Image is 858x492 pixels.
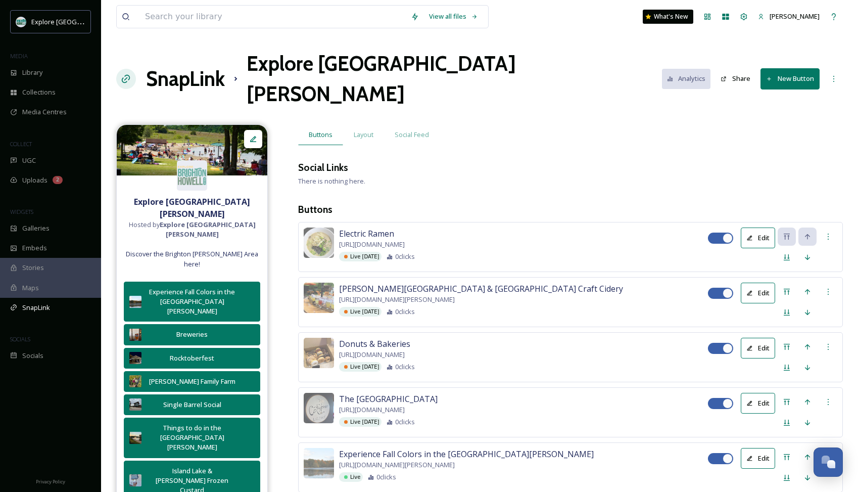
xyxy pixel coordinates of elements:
[643,10,693,24] a: What's New
[22,87,56,97] span: Collections
[716,69,755,88] button: Share
[124,418,260,458] button: Things to do in the [GEOGRAPHIC_DATA][PERSON_NAME]
[304,283,334,313] img: 1fe67a90-4096-424f-8163-bf6269e74564.jpg
[22,156,36,165] span: UGC
[122,220,262,239] span: Hosted by
[10,52,28,60] span: MEDIA
[122,249,262,269] span: Discover the Brighton [PERSON_NAME] Area here!
[395,417,415,427] span: 0 clicks
[129,398,141,411] img: 0ce3ca00-41c8-4c22-bde9-ad80b3f25e7d.jpg
[22,223,50,233] span: Galleries
[339,393,438,405] span: The [GEOGRAPHIC_DATA]
[298,160,348,175] h3: Social Links
[395,130,429,140] span: Social Feed
[339,338,410,350] span: Donuts & Bakeries
[662,69,711,88] button: Analytics
[160,220,256,239] strong: Explore [GEOGRAPHIC_DATA][PERSON_NAME]
[753,7,825,26] a: [PERSON_NAME]
[129,329,141,341] img: 56c3139f-2858-448c-943f-b91092f4ca07.jpg
[339,252,382,261] div: Live [DATE]
[36,478,65,485] span: Privacy Policy
[117,125,267,175] img: cb6c9135-67c4-4434-a57e-82c280aac642.jpg
[339,362,382,372] div: Live [DATE]
[741,338,775,359] button: Edit
[140,6,406,28] input: Search your library
[129,352,141,364] img: 9a7bc203-6e44-449e-b2c2-01f226ec378d.jpg
[177,160,207,191] img: 67e7af72-b6c8-455a-acf8-98e6fe1b68aa.avif
[339,307,382,317] div: Live [DATE]
[741,448,775,469] button: Edit
[304,393,334,423] img: faa16384-299d-41f6-aab2-fbe4e4428b3d.jpg
[10,140,32,148] span: COLLECT
[22,283,39,293] span: Maps
[124,394,260,415] button: Single Barrel Social
[10,208,33,215] span: WIDGETS
[129,296,141,308] img: 6c9b1c84-6046-4bc1-8c50-d6de6025c885.jpg
[53,176,63,184] div: 2
[22,303,50,312] span: SnapLink
[309,130,332,140] span: Buttons
[22,351,43,361] span: Socials
[298,176,365,186] span: There is nothing here.
[760,68,820,89] button: New Button
[339,448,594,460] span: Experience Fall Colors in the [GEOGRAPHIC_DATA][PERSON_NAME]
[22,107,67,117] span: Media Centres
[146,64,225,94] a: SnapLink
[395,252,415,261] span: 0 clicks
[36,475,65,487] a: Privacy Policy
[339,350,405,360] span: [URL][DOMAIN_NAME]
[304,448,334,478] img: 6c9b1c84-6046-4bc1-8c50-d6de6025c885.jpg
[124,282,260,322] button: Experience Fall Colors in the [GEOGRAPHIC_DATA][PERSON_NAME]
[814,448,843,477] button: Open Chat
[147,400,237,410] div: Single Barrel Social
[770,12,820,21] span: [PERSON_NAME]
[129,375,141,387] img: 3a5f237e-7705-415f-9ea7-7a622f5dd090.jpg
[376,472,396,482] span: 0 clicks
[354,130,373,140] span: Layout
[247,49,661,109] h1: Explore [GEOGRAPHIC_DATA][PERSON_NAME]
[16,17,26,27] img: 67e7af72-b6c8-455a-acf8-98e6fe1b68aa.avif
[741,393,775,414] button: Edit
[339,295,455,304] span: [URL][DOMAIN_NAME][PERSON_NAME]
[662,69,716,88] a: Analytics
[741,283,775,303] button: Edit
[424,7,483,26] a: View all files
[339,228,394,240] span: Electric Ramen
[741,228,775,248] button: Edit
[31,17,170,26] span: Explore [GEOGRAPHIC_DATA][PERSON_NAME]
[147,287,237,317] div: Experience Fall Colors in the [GEOGRAPHIC_DATA][PERSON_NAME]
[304,338,334,368] img: 968a124b-0fc0-4550-a7f5-39f3d3c27351.jpg
[147,330,237,339] div: Breweries
[339,283,623,295] span: [PERSON_NAME][GEOGRAPHIC_DATA] & [GEOGRAPHIC_DATA] Craft Cidery
[129,474,141,486] img: b14af771-f3cc-46ec-9353-0190dfa4d2c4.jpg
[298,202,843,217] h3: Buttons
[22,68,42,77] span: Library
[10,335,30,343] span: SOCIALS
[22,175,47,185] span: Uploads
[124,371,260,392] button: [PERSON_NAME] Family Farm
[22,243,47,253] span: Embeds
[339,405,405,415] span: [URL][DOMAIN_NAME]
[304,228,334,258] img: 53d4e785-222f-438c-9a68-0f3a5003fe27.jpg
[339,472,363,482] div: Live
[339,417,382,427] div: Live [DATE]
[339,460,455,470] span: [URL][DOMAIN_NAME][PERSON_NAME]
[395,307,415,317] span: 0 clicks
[129,432,141,444] img: %2540engineeringmotherhood%25201.png
[147,377,237,386] div: [PERSON_NAME] Family Farm
[339,240,405,249] span: [URL][DOMAIN_NAME]
[147,423,237,453] div: Things to do in the [GEOGRAPHIC_DATA][PERSON_NAME]
[124,348,260,369] button: Rocktoberfest
[22,263,44,273] span: Stories
[147,353,237,363] div: Rocktoberfest
[395,362,415,372] span: 0 clicks
[134,196,250,219] strong: Explore [GEOGRAPHIC_DATA][PERSON_NAME]
[124,324,260,345] button: Breweries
